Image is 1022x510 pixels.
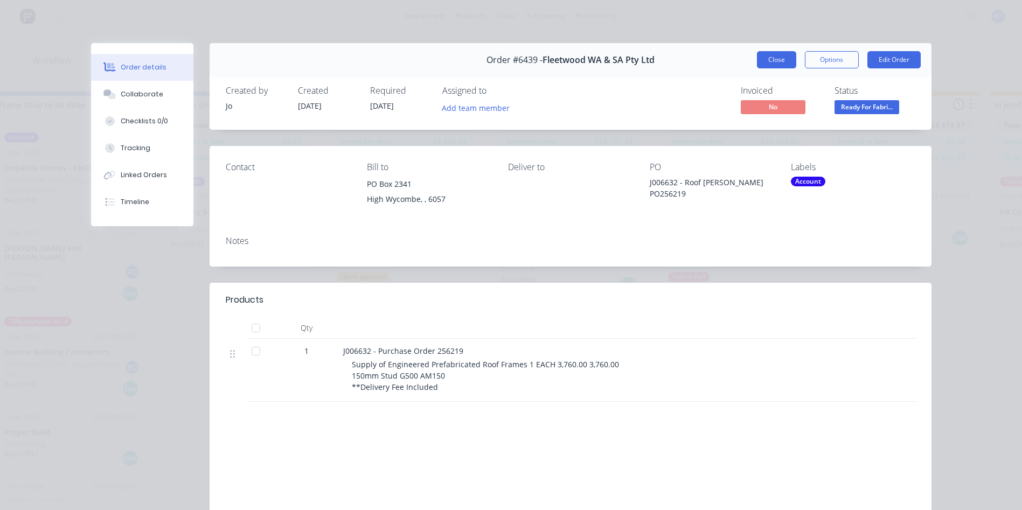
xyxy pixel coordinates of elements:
[298,86,357,96] div: Created
[650,162,774,172] div: PO
[367,177,491,192] div: PO Box 2341
[121,116,168,126] div: Checklists 0/0
[352,359,619,392] span: Supply of Engineered Prefabricated Roof Frames 1 EACH 3,760.00 3,760.00 150mm Stud G500 AM150 **D...
[121,170,167,180] div: Linked Orders
[367,192,491,207] div: High Wycombe, , 6057
[91,188,193,215] button: Timeline
[835,86,915,96] div: Status
[367,162,491,172] div: Bill to
[835,100,899,114] span: Ready For Fabri...
[343,346,463,356] span: J006632 - Purchase Order 256219
[805,51,859,68] button: Options
[741,100,805,114] span: No
[486,55,543,65] span: Order #6439 -
[91,81,193,108] button: Collaborate
[367,177,491,211] div: PO Box 2341High Wycombe, , 6057
[508,162,632,172] div: Deliver to
[298,101,322,111] span: [DATE]
[226,294,263,306] div: Products
[867,51,921,68] button: Edit Order
[650,177,774,199] div: J006632 - Roof [PERSON_NAME] PO256219
[274,317,339,339] div: Qty
[757,51,796,68] button: Close
[226,236,915,246] div: Notes
[121,89,163,99] div: Collaborate
[741,86,822,96] div: Invoiced
[835,100,899,116] button: Ready For Fabri...
[442,100,516,115] button: Add team member
[436,100,515,115] button: Add team member
[121,143,150,153] div: Tracking
[304,345,309,357] span: 1
[121,197,149,207] div: Timeline
[791,162,915,172] div: Labels
[226,100,285,111] div: Jo
[370,86,429,96] div: Required
[91,135,193,162] button: Tracking
[442,86,550,96] div: Assigned to
[370,101,394,111] span: [DATE]
[791,177,825,186] div: Account
[226,162,350,172] div: Contact
[91,54,193,81] button: Order details
[226,86,285,96] div: Created by
[121,62,166,72] div: Order details
[91,162,193,188] button: Linked Orders
[91,108,193,135] button: Checklists 0/0
[543,55,655,65] span: Fleetwood WA & SA Pty Ltd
